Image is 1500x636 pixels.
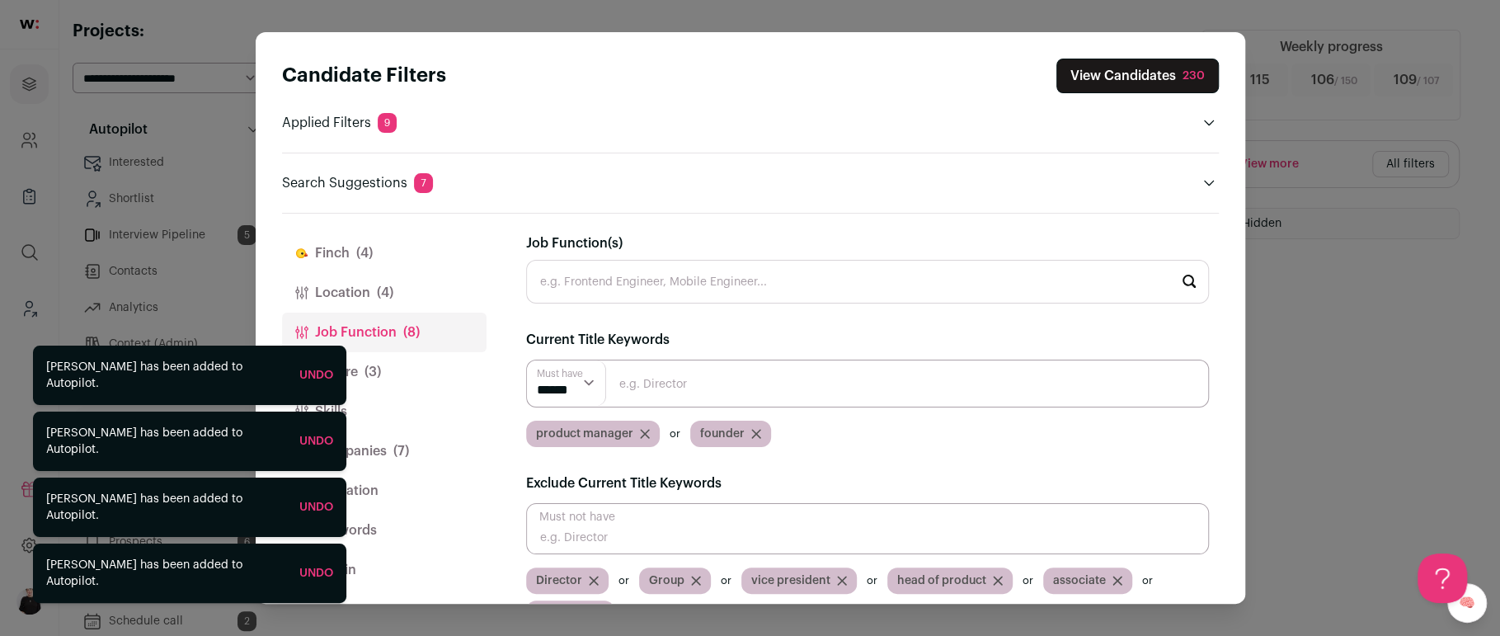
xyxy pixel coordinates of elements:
[526,473,722,493] label: Exclude Current Title Keywords
[282,511,487,550] button: Keywords
[46,491,286,524] div: [PERSON_NAME] has been added to Autopilot.
[1199,113,1219,133] button: Open applied filters
[356,243,373,263] span: (4)
[299,568,333,579] a: Undo
[526,260,1209,304] input: e.g. Frontend Engineer, Mobile Engineer...
[282,352,487,392] button: Tenure(3)
[649,572,684,589] span: Group
[536,572,582,589] span: Director
[299,370,333,381] a: Undo
[282,471,487,511] button: Education
[46,359,286,392] div: [PERSON_NAME] has been added to Autopilot.
[393,441,409,461] span: (7)
[282,173,433,193] p: Search Suggestions
[700,426,745,442] span: founder
[751,572,830,589] span: vice president
[526,503,1209,554] input: e.g. Director
[282,313,487,352] button: Job Function(8)
[1053,572,1106,589] span: associate
[46,425,286,458] div: [PERSON_NAME] has been added to Autopilot.
[1183,68,1205,84] div: 230
[1056,59,1219,93] button: Close search preferences
[403,323,420,342] span: (8)
[378,113,397,133] span: 9
[364,362,381,382] span: (3)
[526,330,670,350] label: Current Title Keywords
[282,392,487,431] button: Skills
[897,572,986,589] span: head of product
[282,550,487,590] button: Admin
[282,273,487,313] button: Location(4)
[414,173,433,193] span: 7
[1447,583,1487,623] a: 🧠
[299,436,333,447] a: Undo
[46,557,286,590] div: [PERSON_NAME] has been added to Autopilot.
[299,502,333,513] a: Undo
[526,233,623,253] label: Job Function(s)
[282,113,397,133] p: Applied Filters
[282,431,487,471] button: Companies(7)
[282,233,487,273] button: Finch(4)
[536,426,633,442] span: product manager
[526,360,1209,408] input: e.g. Director
[282,66,446,86] strong: Candidate Filters
[377,283,393,303] span: (4)
[1418,554,1467,603] iframe: Help Scout Beacon - Open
